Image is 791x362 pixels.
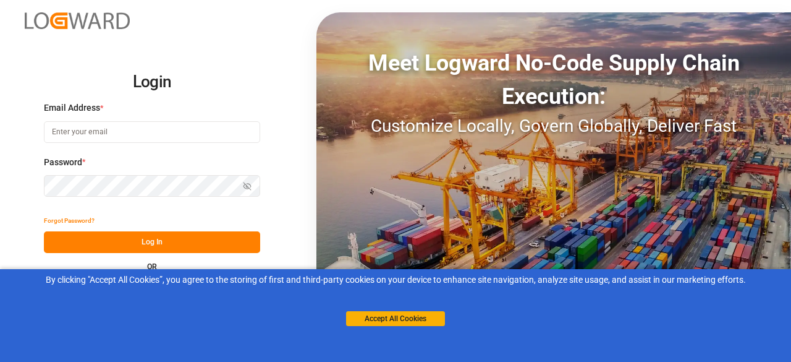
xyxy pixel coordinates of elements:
[9,274,782,287] div: By clicking "Accept All Cookies”, you agree to the storing of first and third-party cookies on yo...
[44,156,82,169] span: Password
[316,46,791,113] div: Meet Logward No-Code Supply Chain Execution:
[44,101,100,114] span: Email Address
[316,113,791,139] div: Customize Locally, Govern Globally, Deliver Fast
[346,311,445,326] button: Accept All Cookies
[25,12,130,29] img: Logward_new_orange.png
[44,62,260,102] h2: Login
[44,210,95,231] button: Forgot Password?
[44,121,260,143] input: Enter your email
[44,231,260,253] button: Log In
[147,263,157,270] small: OR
